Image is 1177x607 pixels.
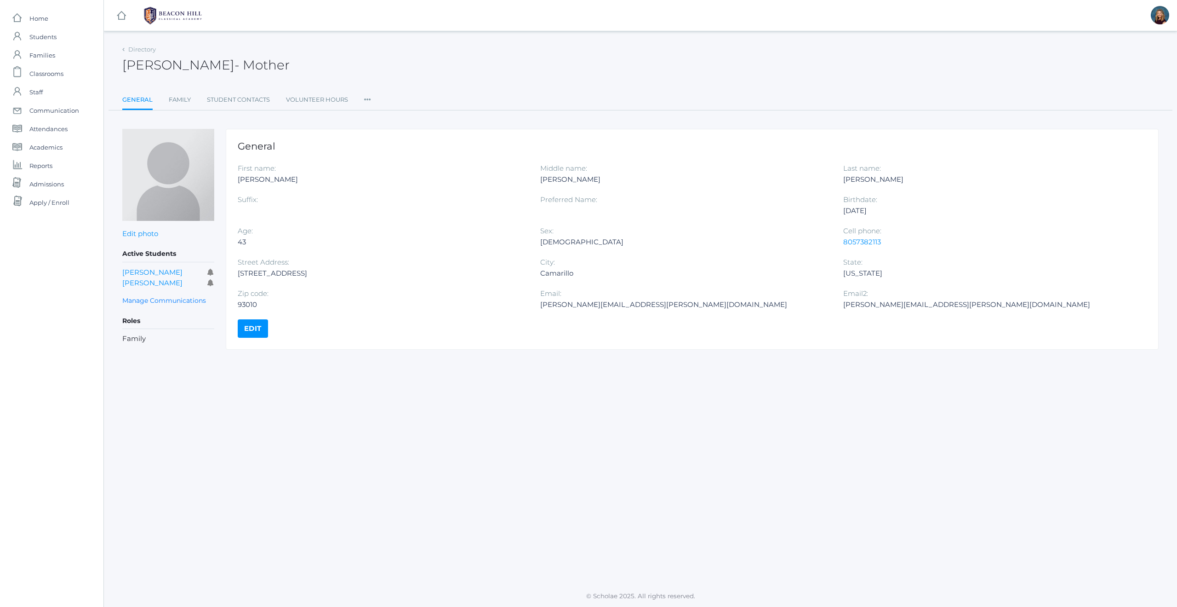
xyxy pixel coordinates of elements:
a: General [122,91,153,110]
label: First name: [238,164,276,173]
a: Manage Communications [122,295,206,306]
label: State: [843,258,863,266]
div: Lindsay Leeds [1151,6,1169,24]
div: [DATE] [843,205,1132,216]
span: Families [29,46,55,64]
div: [US_STATE] [843,268,1132,279]
a: Edit photo [122,229,158,238]
a: [PERSON_NAME] [122,268,183,277]
a: 8057382113 [843,237,881,246]
label: Suffix: [238,195,258,204]
span: Admissions [29,175,64,193]
label: Middle name: [540,164,587,173]
a: Volunteer Hours [286,91,348,109]
div: [PERSON_NAME] [843,174,1132,185]
div: [STREET_ADDRESS] [238,268,526,279]
img: BHCALogos-05-308ed15e86a5a0abce9b8dd61676a3503ac9727e845dece92d48e8588c001991.png [138,4,207,27]
span: Attendances [29,120,68,138]
label: Zip code: [238,289,269,298]
h1: General [238,141,1147,151]
div: [PERSON_NAME] [540,174,829,185]
a: Family [169,91,191,109]
a: Edit [238,319,268,338]
span: Classrooms [29,64,63,83]
p: © Scholae 2025. All rights reserved. [104,591,1177,601]
span: Academics [29,138,63,156]
h5: Active Students [122,246,214,262]
label: Last name: [843,164,881,173]
span: Communication [29,101,79,120]
div: [PERSON_NAME][EMAIL_ADDRESS][PERSON_NAME][DOMAIN_NAME] [843,299,1132,310]
span: Staff [29,83,43,101]
div: Camarillo [540,268,829,279]
label: Street Address: [238,258,289,266]
h5: Roles [122,313,214,329]
a: Student Contacts [207,91,270,109]
div: [DEMOGRAPHIC_DATA] [540,237,829,248]
span: Reports [29,156,52,175]
i: Receives communications for this student [207,269,214,276]
label: Birthdate: [843,195,877,204]
li: Family [122,334,214,344]
label: Cell phone: [843,226,881,235]
label: Sex: [540,226,554,235]
div: [PERSON_NAME] [238,174,526,185]
span: Apply / Enroll [29,193,69,212]
i: Receives communications for this student [207,279,214,286]
label: Email2: [843,289,868,298]
a: Directory [128,46,156,53]
label: City: [540,258,555,266]
div: 93010 [238,299,526,310]
img: Amanda Sigwing [122,129,214,221]
a: [PERSON_NAME] [122,278,183,287]
span: Home [29,9,48,28]
label: Age: [238,226,253,235]
div: [PERSON_NAME][EMAIL_ADDRESS][PERSON_NAME][DOMAIN_NAME] [540,299,829,310]
div: 43 [238,237,526,248]
span: - Mother [234,57,290,73]
h2: [PERSON_NAME] [122,58,290,72]
label: Preferred Name: [540,195,597,204]
label: Email: [540,289,561,298]
span: Students [29,28,57,46]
